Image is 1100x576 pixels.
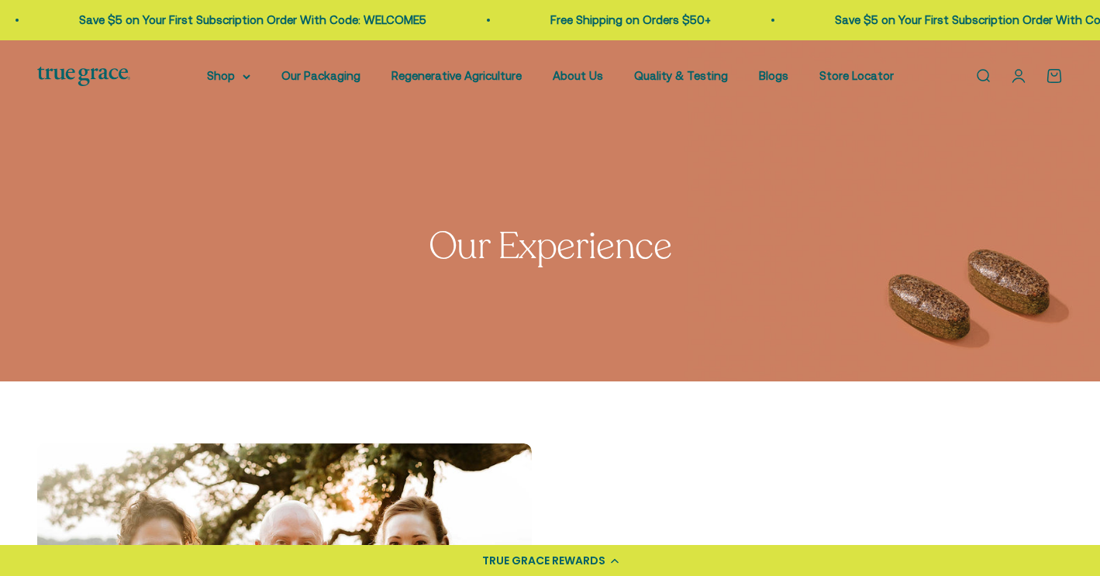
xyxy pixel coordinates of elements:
[819,69,894,82] a: Store Locator
[484,13,645,26] a: Free Shipping on Orders $50+
[553,69,603,82] a: About Us
[429,221,671,271] split-lines: Our Experience
[281,69,360,82] a: Our Packaging
[391,69,522,82] a: Regenerative Agriculture
[759,69,788,82] a: Blogs
[207,67,250,85] summary: Shop
[13,11,360,29] p: Save $5 on Your First Subscription Order With Code: WELCOME5
[482,553,605,569] div: TRUE GRACE REWARDS
[634,69,728,82] a: Quality & Testing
